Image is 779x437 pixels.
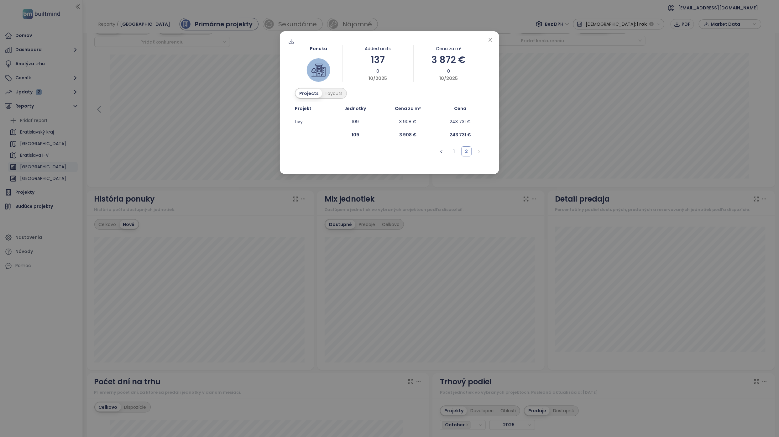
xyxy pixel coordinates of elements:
td: 3 908 € [379,115,437,128]
span: right [477,150,481,154]
li: Nasledujúca strana [474,146,484,156]
a: 1 [449,147,459,156]
div: 10/2025 [342,75,413,82]
div: Added units [342,45,413,52]
div: 0 [342,68,413,75]
span: Cena [454,105,466,112]
b: 109 [352,132,359,138]
a: 2 [462,147,471,156]
li: 2 [462,146,472,156]
li: 1 [449,146,459,156]
div: Cena za m² [414,45,484,52]
button: Close [487,37,494,44]
div: 0 [414,68,484,75]
td: 243 731 € [437,115,484,128]
div: Layouts [322,89,346,98]
li: Predchádzajúca strana [437,146,447,156]
div: 3 872 € [414,52,484,67]
span: left [440,150,443,154]
span: close [488,37,493,42]
b: 3 908 € [399,132,416,138]
span: Cena za m² [395,105,421,112]
img: house [311,63,326,77]
span: Jednotky [344,105,366,112]
b: 243 731 € [449,132,471,138]
span: Projekt [295,105,311,112]
td: 109 [332,115,379,128]
div: Ponuka [295,45,342,52]
button: right [474,146,484,156]
button: left [437,146,447,156]
div: Projects [296,89,322,98]
div: 137 [342,52,413,67]
div: 10/2025 [414,75,484,82]
a: Livy [295,118,303,125]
